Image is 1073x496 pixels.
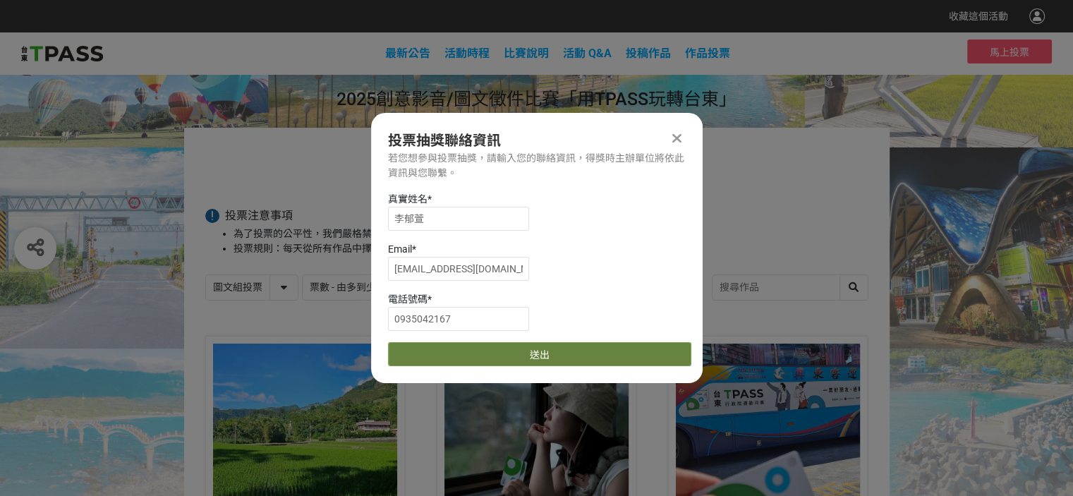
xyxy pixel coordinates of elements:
[337,89,736,109] span: 2025創意影音/圖文徵件比賽「用TPASS玩轉台東」
[388,130,686,151] div: 投票抽獎聯絡資訊
[444,47,490,60] a: 活動時程
[388,243,412,255] span: Email
[225,209,293,222] span: 投票注意事項
[626,47,671,60] span: 投稿作品
[949,11,1008,22] span: 收藏這個活動
[990,47,1029,58] span: 馬上投票
[685,47,730,60] span: 作品投票
[563,47,612,60] a: 活動 Q&A
[21,43,103,64] img: 2025創意影音/圖文徵件比賽「用TPASS玩轉台東」
[504,47,549,60] a: 比賽說明
[713,275,868,300] input: 搜尋作品
[967,40,1052,63] button: 馬上投票
[205,156,868,173] h1: 投票列表
[385,47,430,60] a: 最新公告
[234,241,868,256] li: 投票規則：每天從所有作品中擇一投票。
[388,342,691,366] button: 送出
[388,193,428,205] span: 真實姓名
[388,294,428,305] span: 電話號碼
[234,226,868,241] li: 為了投票的公平性，我們嚴格禁止灌票行為，所有投票者皆需經過 LINE 登入認證。
[388,151,686,181] div: 若您想參與投票抽獎，請輸入您的聯絡資訊，得獎時主辦單位將依此資訊與您聯繫。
